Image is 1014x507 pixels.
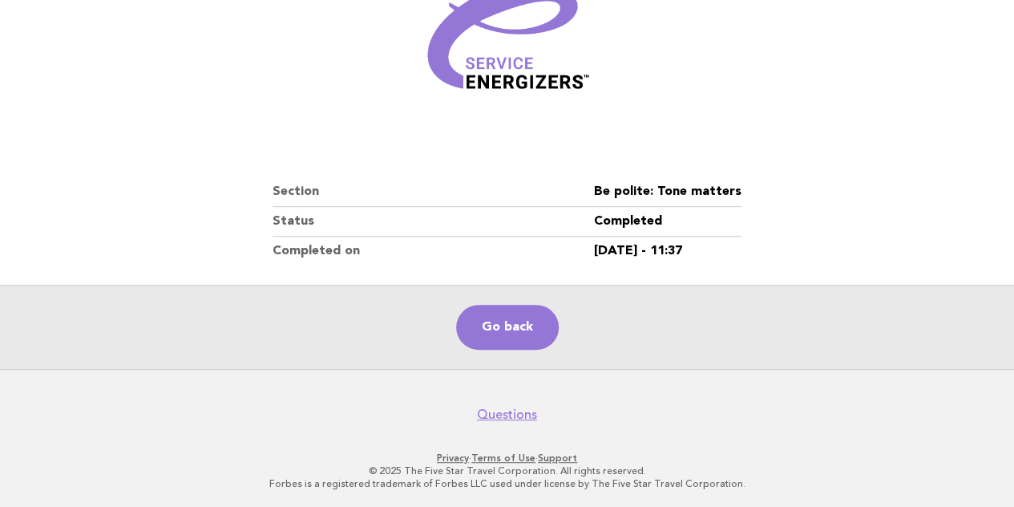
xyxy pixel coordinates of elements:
[22,452,992,464] p: · ·
[477,407,537,423] a: Questions
[594,237,741,266] dd: [DATE] - 11:37
[456,305,559,350] a: Go back
[273,207,594,237] dt: Status
[471,452,535,464] a: Terms of Use
[273,237,594,266] dt: Completed on
[273,177,594,207] dt: Section
[594,207,741,237] dd: Completed
[22,477,992,490] p: Forbes is a registered trademark of Forbes LLC used under license by The Five Star Travel Corpora...
[437,452,469,464] a: Privacy
[538,452,577,464] a: Support
[594,177,741,207] dd: Be polite: Tone matters
[22,464,992,477] p: © 2025 The Five Star Travel Corporation. All rights reserved.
